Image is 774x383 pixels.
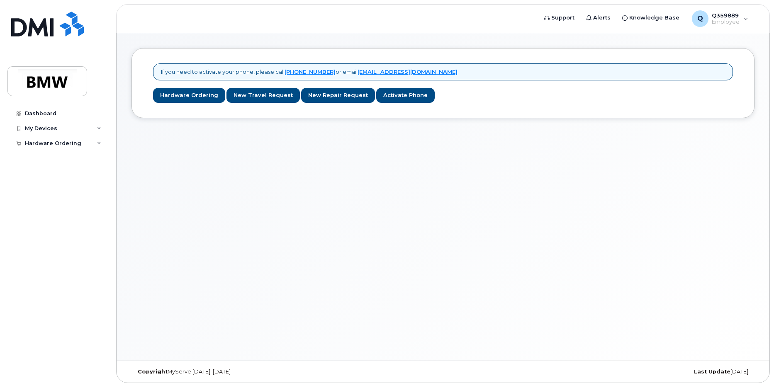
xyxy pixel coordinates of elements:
a: [EMAIL_ADDRESS][DOMAIN_NAME] [358,68,458,75]
strong: Last Update [694,368,730,375]
a: New Travel Request [226,88,300,103]
a: [PHONE_NUMBER] [285,68,336,75]
strong: Copyright [138,368,168,375]
a: New Repair Request [301,88,375,103]
p: If you need to activate your phone, please call or email [161,68,458,76]
div: [DATE] [547,368,755,375]
a: Activate Phone [376,88,435,103]
div: MyServe [DATE]–[DATE] [131,368,339,375]
a: Hardware Ordering [153,88,225,103]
